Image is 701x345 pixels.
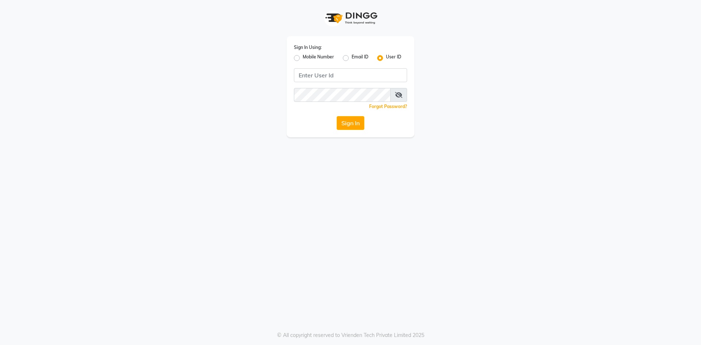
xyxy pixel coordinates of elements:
img: logo1.svg [321,7,380,29]
input: Username [294,68,407,82]
a: Forgot Password? [369,104,407,109]
input: Username [294,88,391,102]
label: Mobile Number [303,54,334,62]
button: Sign In [337,116,364,130]
label: User ID [386,54,401,62]
label: Email ID [352,54,368,62]
label: Sign In Using: [294,44,322,51]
